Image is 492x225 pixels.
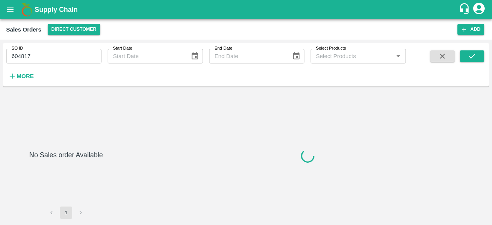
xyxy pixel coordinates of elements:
[17,73,34,79] strong: More
[44,207,88,219] nav: pagination navigation
[472,2,486,18] div: account of current user
[6,25,42,35] div: Sales Orders
[108,49,184,63] input: Start Date
[19,2,35,17] img: logo
[457,24,484,35] button: Add
[214,45,232,52] label: End Date
[6,49,101,63] input: Enter SO ID
[459,3,472,17] div: customer-support
[2,1,19,18] button: open drawer
[316,45,346,52] label: Select Products
[393,51,403,61] button: Open
[209,49,286,63] input: End Date
[289,49,304,63] button: Choose date
[48,24,100,35] button: Select DC
[35,4,459,15] a: Supply Chain
[29,150,103,207] h6: No Sales order Available
[313,51,391,61] input: Select Products
[188,49,202,63] button: Choose date
[6,70,36,83] button: More
[12,45,23,52] label: SO ID
[60,207,72,219] button: page 1
[113,45,132,52] label: Start Date
[35,6,78,13] b: Supply Chain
